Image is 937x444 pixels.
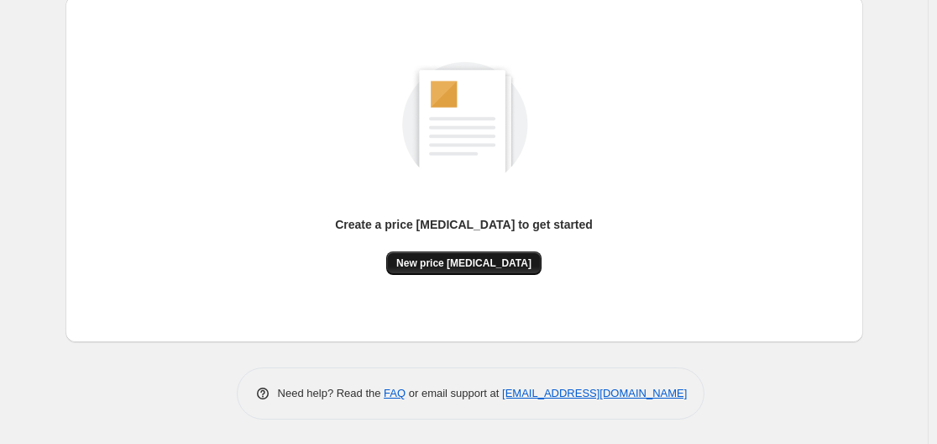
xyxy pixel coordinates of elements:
[386,251,542,275] button: New price [MEDICAL_DATA]
[384,387,406,399] a: FAQ
[396,256,531,270] span: New price [MEDICAL_DATA]
[278,387,385,399] span: Need help? Read the
[406,387,502,399] span: or email support at
[335,216,593,233] p: Create a price [MEDICAL_DATA] to get started
[502,387,687,399] a: [EMAIL_ADDRESS][DOMAIN_NAME]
